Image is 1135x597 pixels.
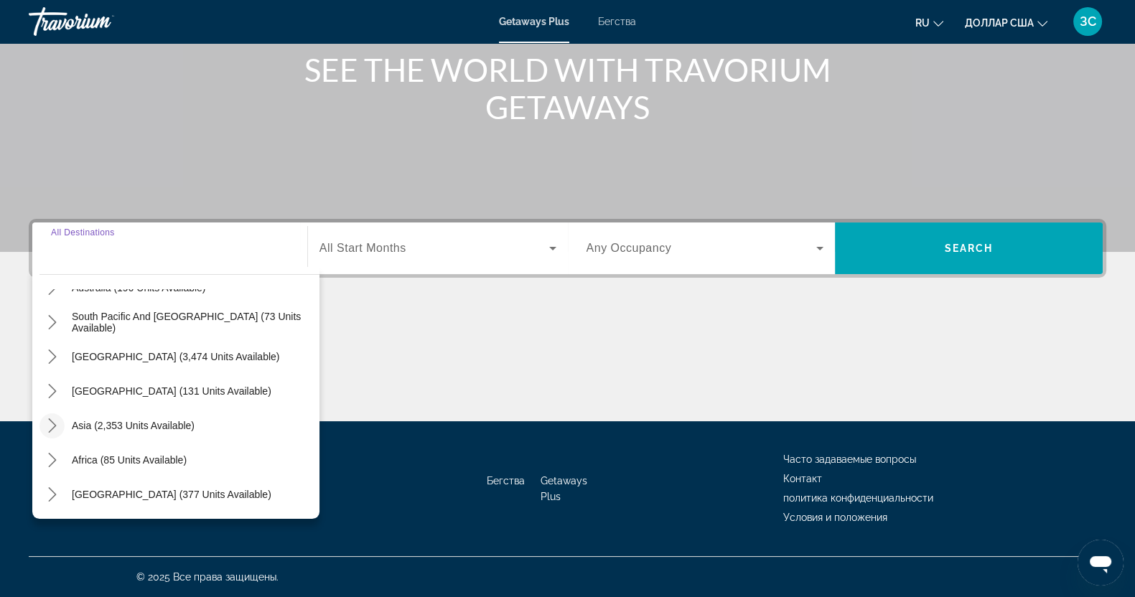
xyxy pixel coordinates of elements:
[32,222,1103,274] div: Виджет поиска
[65,413,202,438] button: Select destination: Asia (2,353 units available)
[915,17,930,29] font: ru
[72,351,279,362] span: [GEOGRAPHIC_DATA] (3,474 units available)
[72,385,271,397] span: [GEOGRAPHIC_DATA] (131 units available)
[39,344,65,370] button: Toggle South America (3,474 units available) submenu
[39,379,65,404] button: Toggle Central America (131 units available) submenu
[51,227,115,237] span: All Destinations
[915,12,943,33] button: Изменить язык
[1078,540,1124,586] iframe: Кнопка запуска окна обмена сообщениями
[319,242,406,254] span: All Start Months
[32,267,319,519] div: Destination options
[598,16,636,27] a: Бегства
[72,420,195,431] span: Asia (2,353 units available)
[783,512,887,523] a: Условия и положения
[136,571,279,583] font: © 2025 Все права защищены.
[39,413,65,438] button: Toggle Asia (2,353 units available) submenu
[299,51,837,126] h1: SEE THE WORLD WITH TRAVORIUM GETAWAYS
[965,17,1034,29] font: доллар США
[39,276,65,301] button: Toggle Australia (196 units available) submenu
[945,243,994,254] span: Search
[1080,14,1096,29] font: ЗС
[39,448,65,473] button: Toggle Africa (85 units available) submenu
[835,222,1103,274] button: Поиск
[1069,6,1106,37] button: Меню пользователя
[29,3,172,40] a: Травориум
[783,492,933,504] a: политика конфиденциальности
[965,12,1047,33] button: Изменить валюту
[587,242,672,254] span: Any Occupancy
[783,453,916,465] a: Часто задаваемые вопросы
[72,489,271,500] span: [GEOGRAPHIC_DATA] (377 units available)
[65,447,194,473] button: Select destination: Africa (85 units available)
[541,475,587,502] a: Getaways Plus
[499,16,569,27] a: Getaways Plus
[39,482,65,507] button: Toggle Middle East (377 units available) submenu
[65,481,279,507] button: Select destination: Middle East (377 units available)
[39,310,65,335] button: Toggle South Pacific and Oceania (73 units available) submenu
[65,344,286,370] button: Select destination: South America (3,474 units available)
[65,275,213,301] button: Select destination: Australia (196 units available)
[65,309,319,335] button: Select destination: South Pacific and Oceania (73 units available)
[72,454,187,466] span: Africa (85 units available)
[487,475,525,486] a: Бегства
[783,473,822,484] a: Контакт
[51,240,289,258] input: Выберите пункт назначения
[65,378,279,404] button: Select destination: Central America (131 units available)
[72,311,312,334] span: South Pacific and [GEOGRAPHIC_DATA] (73 units available)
